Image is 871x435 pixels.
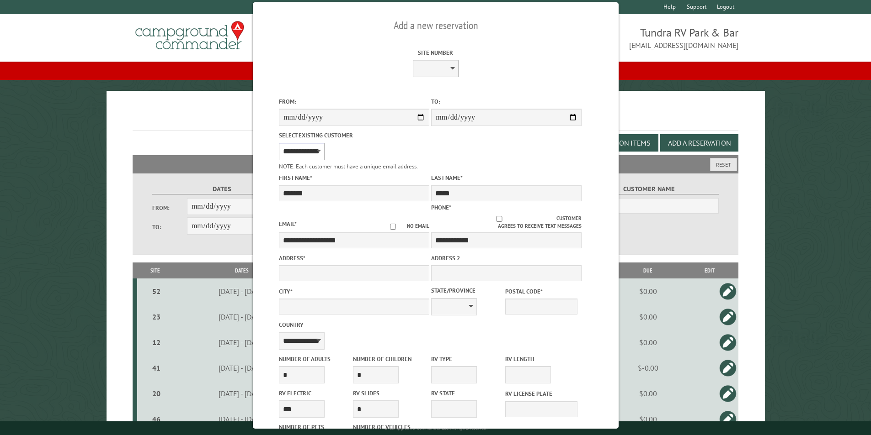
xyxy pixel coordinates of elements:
label: RV Length [505,355,577,363]
div: [DATE] - [DATE] [175,389,309,398]
label: From: [152,204,187,212]
label: Country [279,320,429,329]
label: To: [431,97,582,106]
input: Customer agrees to receive text messages [442,216,556,222]
div: 52 [141,287,172,296]
th: Site [137,262,174,278]
label: Phone [431,204,451,211]
h2: Filters [133,155,739,173]
td: $0.00 [615,381,680,406]
label: Number of Adults [279,355,351,363]
small: © Campground Commander LLC. All rights reserved. [384,425,487,431]
small: NOTE: Each customer must have a unique email address. [279,162,418,170]
label: RV Type [431,355,503,363]
td: $0.00 [615,278,680,304]
label: Site Number [360,48,511,57]
button: Reset [710,158,737,171]
label: RV License Plate [505,389,577,398]
label: State/Province [431,286,503,295]
div: [DATE] - [DATE] [175,414,309,424]
label: From: [279,97,429,106]
td: $0.00 [615,406,680,432]
label: No email [379,222,429,230]
input: No email [379,224,407,230]
label: Number of Children [353,355,425,363]
th: Dates [174,262,310,278]
td: $-0.00 [615,355,680,381]
button: Edit Add-on Items [580,134,658,152]
label: Dates [152,184,292,194]
div: [DATE] - [DATE] [175,287,309,296]
th: Edit [680,262,739,278]
div: [DATE] - [DATE] [175,363,309,372]
div: 41 [141,363,172,372]
label: Customer Name [579,184,719,194]
div: 46 [141,414,172,424]
h1: Reservations [133,105,739,131]
label: RV Electric [279,389,351,398]
label: To: [152,223,187,231]
img: Campground Commander [133,18,247,53]
h2: Add a new reservation [279,17,593,34]
label: Postal Code [505,287,577,296]
div: 23 [141,312,172,321]
label: RV Slides [353,389,425,398]
label: Address 2 [431,254,582,262]
label: Address [279,254,429,262]
label: Number of Pets [279,423,351,431]
div: 20 [141,389,172,398]
label: First Name [279,173,429,182]
label: RV State [431,389,503,398]
div: [DATE] - [DATE] [175,312,309,321]
th: Due [615,262,680,278]
label: Email [279,220,297,228]
div: 12 [141,338,172,347]
label: Customer agrees to receive text messages [431,215,582,230]
button: Add a Reservation [660,134,738,152]
div: [DATE] - [DATE] [175,338,309,347]
label: Select existing customer [279,131,429,140]
label: Last Name [431,173,582,182]
td: $0.00 [615,304,680,330]
label: Number of Vehicles [353,423,425,431]
td: $0.00 [615,330,680,355]
label: City [279,287,429,296]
